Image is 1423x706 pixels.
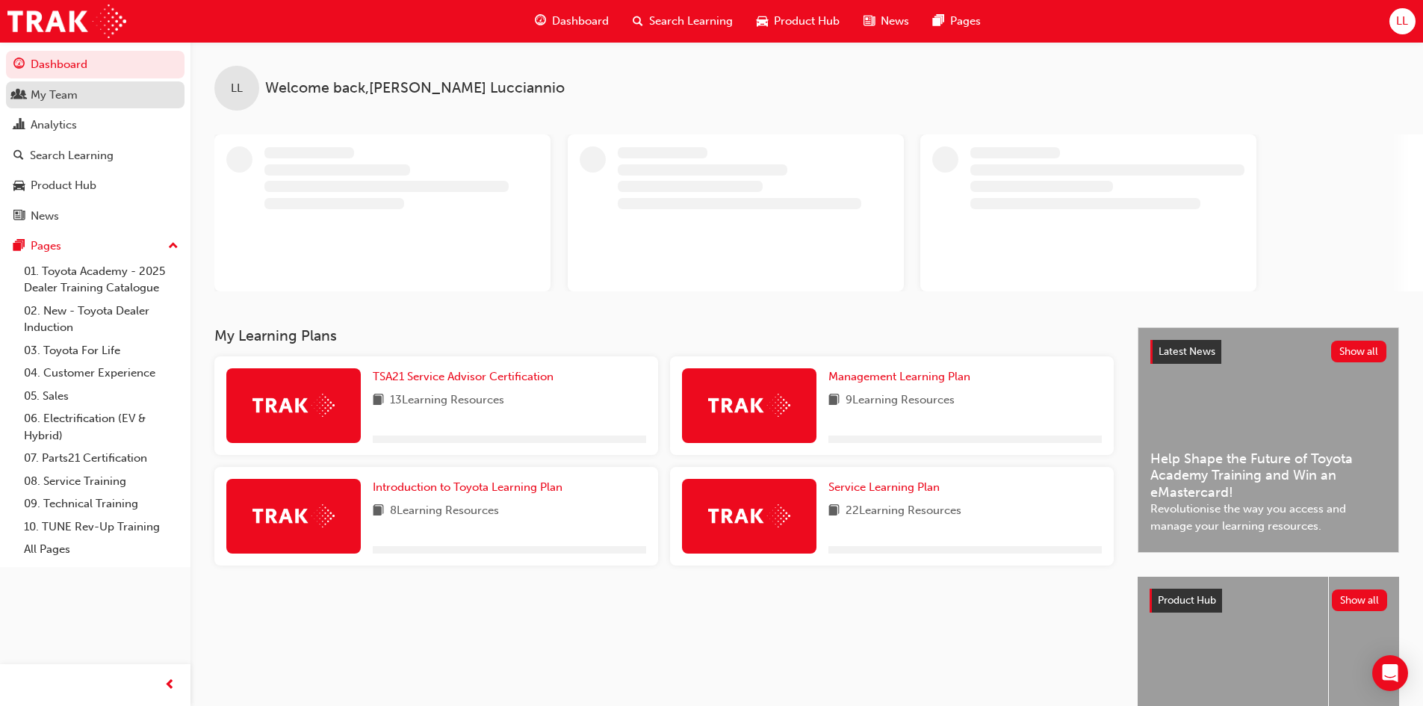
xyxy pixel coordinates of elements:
button: Show all [1331,341,1387,362]
button: LL [1389,8,1416,34]
img: Trak [252,394,335,417]
a: My Team [6,81,185,109]
button: DashboardMy TeamAnalyticsSearch LearningProduct HubNews [6,48,185,232]
span: News [881,13,909,30]
img: Trak [252,504,335,527]
span: 22 Learning Resources [846,502,961,521]
span: search-icon [13,149,24,163]
span: Welcome back , [PERSON_NAME] Lucciannio [265,80,565,97]
span: Pages [950,13,981,30]
span: LL [1396,13,1408,30]
img: Trak [708,504,790,527]
span: Dashboard [552,13,609,30]
button: Pages [6,232,185,260]
span: guage-icon [535,12,546,31]
span: book-icon [373,391,384,410]
span: Product Hub [774,13,840,30]
span: pages-icon [933,12,944,31]
a: 08. Service Training [18,470,185,493]
span: news-icon [864,12,875,31]
a: search-iconSearch Learning [621,6,745,37]
span: car-icon [13,179,25,193]
span: chart-icon [13,119,25,132]
span: prev-icon [164,676,176,695]
a: 07. Parts21 Certification [18,447,185,470]
a: 09. Technical Training [18,492,185,515]
a: Product Hub [6,172,185,199]
a: News [6,202,185,230]
a: Search Learning [6,142,185,170]
a: 04. Customer Experience [18,362,185,385]
a: Product HubShow all [1150,589,1387,613]
a: Analytics [6,111,185,139]
a: Dashboard [6,51,185,78]
a: 10. TUNE Rev-Up Training [18,515,185,539]
div: Open Intercom Messenger [1372,655,1408,691]
a: Latest NewsShow allHelp Shape the Future of Toyota Academy Training and Win an eMastercard!Revolu... [1138,327,1399,553]
div: My Team [31,87,78,104]
span: Product Hub [1158,594,1216,607]
a: guage-iconDashboard [523,6,621,37]
span: Revolutionise the way you access and manage your learning resources. [1150,501,1386,534]
a: Management Learning Plan [828,368,976,385]
a: news-iconNews [852,6,921,37]
a: 02. New - Toyota Dealer Induction [18,300,185,339]
a: TSA21 Service Advisor Certification [373,368,559,385]
a: 01. Toyota Academy - 2025 Dealer Training Catalogue [18,260,185,300]
span: Management Learning Plan [828,370,970,383]
div: Pages [31,238,61,255]
a: 05. Sales [18,385,185,408]
div: Analytics [31,117,77,134]
div: Product Hub [31,177,96,194]
div: Search Learning [30,147,114,164]
span: car-icon [757,12,768,31]
span: news-icon [13,210,25,223]
span: Latest News [1159,345,1215,358]
span: 13 Learning Resources [390,391,504,410]
span: Introduction to Toyota Learning Plan [373,480,562,494]
a: 03. Toyota For Life [18,339,185,362]
span: book-icon [828,502,840,521]
a: All Pages [18,538,185,561]
span: people-icon [13,89,25,102]
span: LL [231,80,243,97]
button: Show all [1332,589,1388,611]
span: pages-icon [13,240,25,253]
span: Help Shape the Future of Toyota Academy Training and Win an eMastercard! [1150,450,1386,501]
img: Trak [7,4,126,38]
span: book-icon [373,502,384,521]
h3: My Learning Plans [214,327,1114,344]
a: 06. Electrification (EV & Hybrid) [18,407,185,447]
span: book-icon [828,391,840,410]
a: car-iconProduct Hub [745,6,852,37]
span: 8 Learning Resources [390,502,499,521]
span: guage-icon [13,58,25,72]
a: Service Learning Plan [828,479,946,496]
a: pages-iconPages [921,6,993,37]
div: News [31,208,59,225]
span: search-icon [633,12,643,31]
a: Latest NewsShow all [1150,340,1386,364]
a: Introduction to Toyota Learning Plan [373,479,568,496]
span: up-icon [168,237,179,256]
img: Trak [708,394,790,417]
span: Service Learning Plan [828,480,940,494]
span: 9 Learning Resources [846,391,955,410]
span: Search Learning [649,13,733,30]
span: TSA21 Service Advisor Certification [373,370,554,383]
